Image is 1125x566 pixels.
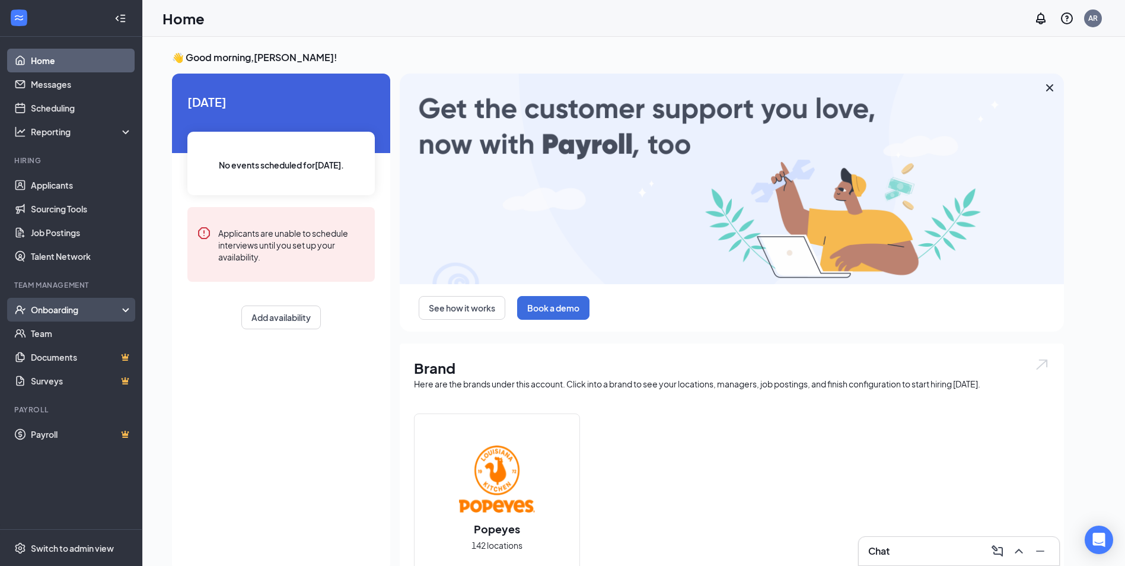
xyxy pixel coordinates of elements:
[988,542,1007,561] button: ComposeMessage
[459,441,535,517] img: Popeyes
[31,221,132,244] a: Job Postings
[13,12,25,24] svg: WorkstreamLogo
[31,304,122,316] div: Onboarding
[1088,13,1098,23] div: AR
[14,542,26,554] svg: Settings
[462,522,532,536] h2: Popeyes
[414,358,1050,378] h1: Brand
[1085,526,1113,554] div: Open Intercom Messenger
[14,155,130,166] div: Hiring
[219,158,344,171] span: No events scheduled for [DATE] .
[187,93,375,111] span: [DATE]
[1033,544,1047,558] svg: Minimize
[31,197,132,221] a: Sourcing Tools
[1060,11,1074,26] svg: QuestionInfo
[218,226,365,263] div: Applicants are unable to schedule interviews until you set up your availability.
[31,369,132,393] a: SurveysCrown
[172,51,1064,64] h3: 👋 Good morning, [PERSON_NAME] !
[471,539,522,552] span: 142 locations
[14,126,26,138] svg: Analysis
[31,49,132,72] a: Home
[241,306,321,329] button: Add availability
[419,296,505,320] button: See how it works
[31,345,132,369] a: DocumentsCrown
[1031,542,1050,561] button: Minimize
[31,542,114,554] div: Switch to admin view
[162,8,205,28] h1: Home
[1043,81,1057,95] svg: Cross
[31,244,132,268] a: Talent Network
[31,126,133,138] div: Reporting
[31,322,132,345] a: Team
[197,226,211,240] svg: Error
[114,12,126,24] svg: Collapse
[31,72,132,96] a: Messages
[1009,542,1028,561] button: ChevronUp
[14,280,130,290] div: Team Management
[31,96,132,120] a: Scheduling
[14,405,130,415] div: Payroll
[31,173,132,197] a: Applicants
[414,378,1050,390] div: Here are the brands under this account. Click into a brand to see your locations, managers, job p...
[1012,544,1026,558] svg: ChevronUp
[14,304,26,316] svg: UserCheck
[400,74,1064,284] img: payroll-large.gif
[1034,358,1050,371] img: open.6027fd2a22e1237b5b06.svg
[31,422,132,446] a: PayrollCrown
[1034,11,1048,26] svg: Notifications
[868,545,890,558] h3: Chat
[990,544,1005,558] svg: ComposeMessage
[517,296,589,320] button: Book a demo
